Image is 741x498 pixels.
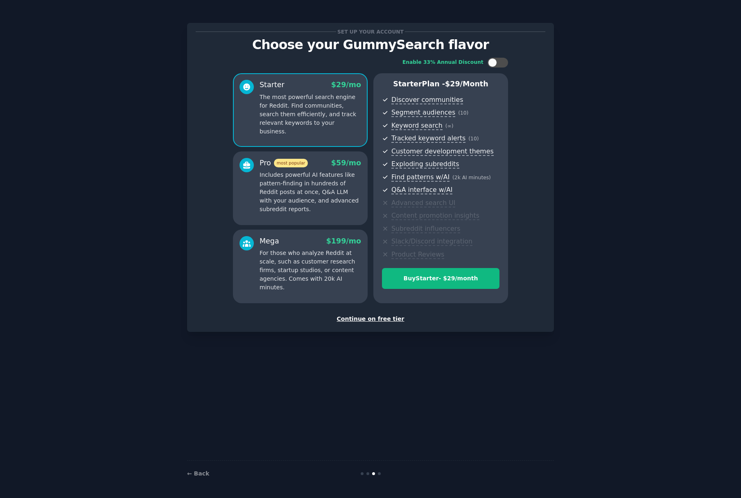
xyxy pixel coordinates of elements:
p: For those who analyze Reddit at scale, such as customer research firms, startup studios, or conte... [260,249,361,292]
span: Exploding subreddits [391,160,459,169]
span: Subreddit influencers [391,225,460,233]
span: $ 29 /mo [331,81,361,89]
span: Find patterns w/AI [391,173,450,182]
span: $ 29 /month [445,80,488,88]
div: Pro [260,158,308,168]
div: Mega [260,236,279,246]
p: Starter Plan - [382,79,499,89]
div: Continue on free tier [196,315,545,323]
p: Includes powerful AI features like pattern-finding in hundreds of Reddit posts at once, Q&A LLM w... [260,171,361,214]
button: BuyStarter- $29/month [382,268,499,289]
span: Q&A interface w/AI [391,186,452,194]
span: Tracked keyword alerts [391,134,465,143]
span: Slack/Discord integration [391,237,472,246]
span: Set up your account [336,27,405,36]
span: $ 199 /mo [326,237,361,245]
a: ← Back [187,470,209,477]
span: ( 2k AI minutes ) [452,175,491,180]
span: ( ∞ ) [445,123,454,129]
span: Product Reviews [391,250,444,259]
div: Enable 33% Annual Discount [402,59,483,66]
span: Customer development themes [391,147,494,156]
span: Advanced search UI [391,199,455,207]
span: Discover communities [391,96,463,104]
span: most popular [274,159,308,167]
span: Segment audiences [391,108,455,117]
div: Starter [260,80,285,90]
span: Content promotion insights [391,212,479,220]
span: Keyword search [391,122,443,130]
div: Buy Starter - $ 29 /month [382,274,499,283]
span: ( 10 ) [468,136,479,142]
span: ( 10 ) [458,110,468,116]
span: $ 59 /mo [331,159,361,167]
p: Choose your GummySearch flavor [196,38,545,52]
p: The most powerful search engine for Reddit. Find communities, search them efficiently, and track ... [260,93,361,136]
